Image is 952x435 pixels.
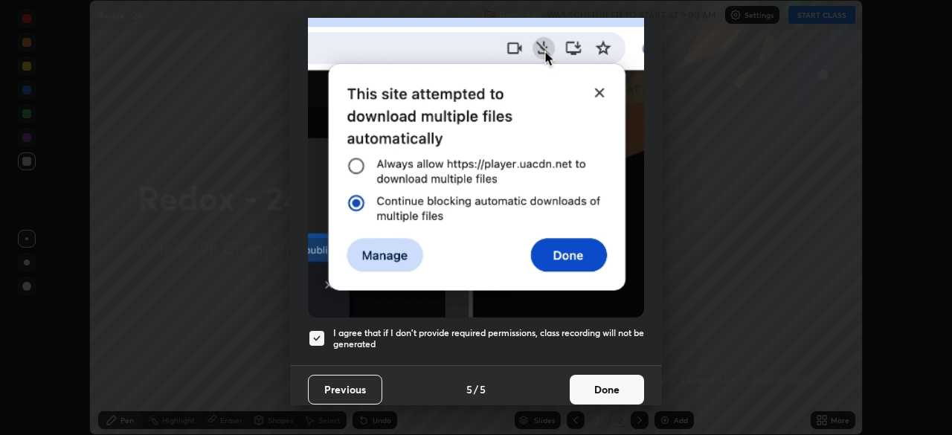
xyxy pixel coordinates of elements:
h4: 5 [480,381,486,397]
h5: I agree that if I don't provide required permissions, class recording will not be generated [333,327,644,350]
button: Done [570,375,644,405]
h4: / [474,381,478,397]
button: Previous [308,375,382,405]
h4: 5 [466,381,472,397]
